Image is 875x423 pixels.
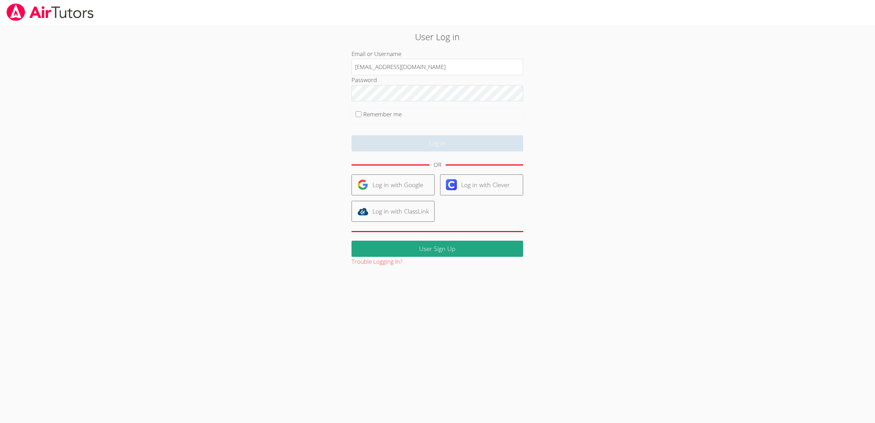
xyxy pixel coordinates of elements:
a: Log in with Google [352,174,435,195]
img: clever-logo-6eab21bc6e7a338710f1a6ff85c0baf02591cd810cc4098c63d3a4b26e2feb20.svg [446,179,457,190]
input: Log in [352,135,523,151]
img: airtutors_banner-c4298cdbf04f3fff15de1276eac7730deb9818008684d7c2e4769d2f7ddbe033.png [6,3,94,21]
label: Password [352,76,377,84]
a: User Sign Up [352,241,523,257]
label: Remember me [363,110,402,118]
a: Log in with ClassLink [352,201,435,222]
div: OR [434,160,441,170]
img: google-logo-50288ca7cdecda66e5e0955fdab243c47b7ad437acaf1139b6f446037453330a.svg [357,179,368,190]
h2: User Log in [201,30,673,43]
label: Email or Username [352,50,401,58]
a: Log in with Clever [440,174,523,195]
img: classlink-logo-d6bb404cc1216ec64c9a2012d9dc4662098be43eaf13dc465df04b49fa7ab582.svg [357,206,368,217]
button: Trouble Logging In? [352,257,402,267]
